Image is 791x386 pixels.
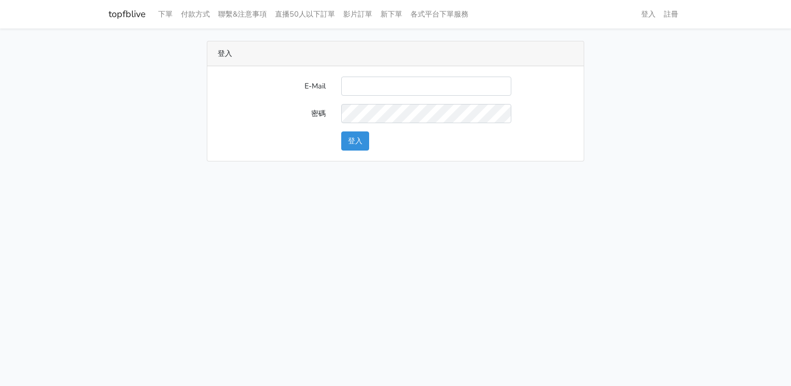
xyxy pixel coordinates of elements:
[376,4,406,24] a: 新下單
[214,4,271,24] a: 聯繫&注意事項
[109,4,146,24] a: topfblive
[406,4,473,24] a: 各式平台下單服務
[210,104,333,123] label: 密碼
[210,77,333,96] label: E-Mail
[271,4,339,24] a: 直播50人以下訂單
[154,4,177,24] a: 下單
[207,41,584,66] div: 登入
[339,4,376,24] a: 影片訂單
[660,4,682,24] a: 註冊
[637,4,660,24] a: 登入
[341,131,369,151] button: 登入
[177,4,214,24] a: 付款方式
